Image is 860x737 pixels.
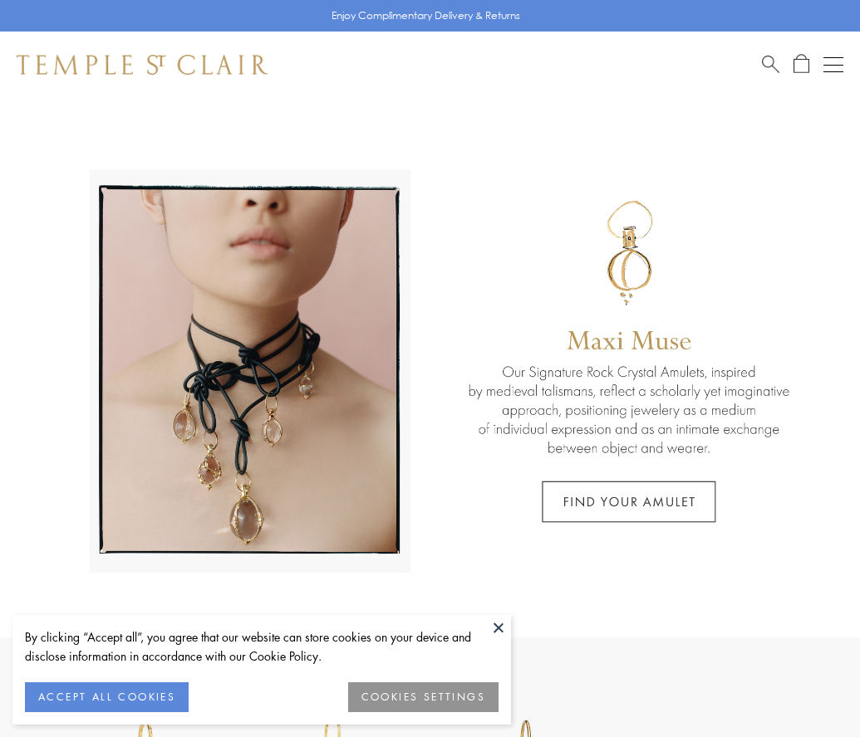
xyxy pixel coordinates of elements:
p: Enjoy Complimentary Delivery & Returns [332,7,520,24]
img: Temple St. Clair [17,55,268,75]
button: COOKIES SETTINGS [348,682,499,712]
a: Open Shopping Bag [794,54,809,75]
div: By clicking “Accept all”, you agree that our website can store cookies on your device and disclos... [25,627,499,666]
a: Search [762,54,779,75]
button: ACCEPT ALL COOKIES [25,682,189,712]
button: Open navigation [823,55,843,75]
